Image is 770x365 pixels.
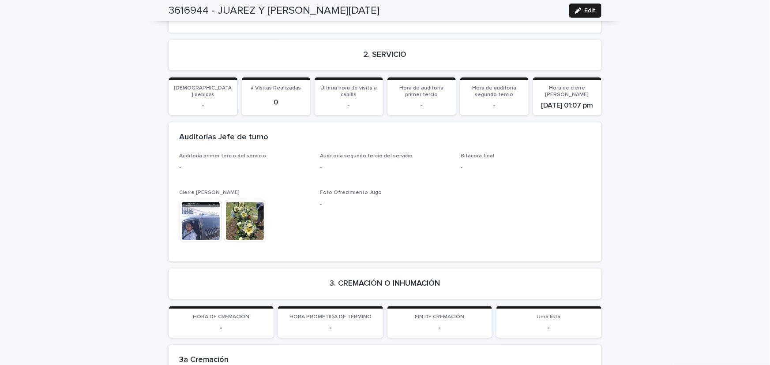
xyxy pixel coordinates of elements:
[472,86,516,97] span: Hora de auditoría segundo tercio
[283,324,378,332] p: -
[320,200,450,209] p: -
[180,190,240,195] span: Cierre [PERSON_NAME]
[502,324,596,332] p: -
[251,86,301,91] span: # Visitas Realizadas
[320,101,378,110] p: -
[180,355,229,365] h2: 3a Cremación
[320,86,377,97] span: Última hora de visita a capilla
[399,86,443,97] span: Hora de auditoría primer tercio
[174,324,269,332] p: -
[393,324,487,332] p: -
[320,190,382,195] span: Foto Ofrecimiento Jugo
[180,153,267,159] span: Auditoría primer tercio del servicio
[169,4,380,17] h2: 3616944 - JUAREZ Y [PERSON_NAME][DATE]
[569,4,601,18] button: Edit
[461,163,591,172] p: -
[537,314,561,320] span: Urna lista
[174,86,232,97] span: [DEMOGRAPHIC_DATA] debidas
[364,50,407,60] h2: 2. SERVICIO
[466,101,523,110] p: -
[193,314,249,320] span: HORA DE CREMACIÓN
[461,153,494,159] span: Bitácora final
[180,163,310,172] p: -
[174,101,232,110] p: -
[180,133,269,142] h2: Auditorías Jefe de turno
[247,98,305,107] p: 0
[545,86,589,97] span: Hora de cierre [PERSON_NAME]
[320,163,450,172] p: -
[289,314,372,320] span: HORA PROMETIDA DE TÉRMINO
[538,101,596,110] p: [DATE] 01:07 pm
[393,101,451,110] p: -
[415,314,464,320] span: FIN DE CREMACIÓN
[330,279,440,289] h2: 3. CREMACIÓN O INHUMACIÓN
[320,153,413,159] span: Auditoría segundo tercio del servicio
[585,7,596,14] span: Edit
